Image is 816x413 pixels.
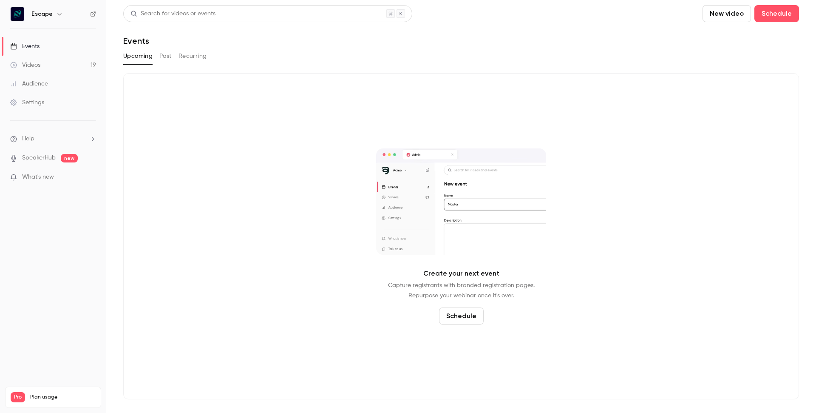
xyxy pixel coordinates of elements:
div: Search for videos or events [130,9,215,18]
img: Escape [11,7,24,21]
span: Pro [11,392,25,402]
button: Schedule [754,5,799,22]
h6: Escape [31,10,53,18]
span: What's new [22,173,54,182]
span: Help [22,134,34,143]
iframe: Noticeable Trigger [86,174,96,181]
p: Create your next event [423,268,499,279]
a: SpeakerHub [22,154,56,162]
button: Schedule [439,308,484,325]
button: Recurring [178,49,207,63]
button: Upcoming [123,49,153,63]
p: Capture registrants with branded registration pages. Repurpose your webinar once it's over. [388,280,535,301]
div: Events [10,42,40,51]
span: Plan usage [30,394,96,401]
div: Settings [10,98,44,107]
div: Videos [10,61,40,69]
div: Audience [10,80,48,88]
span: new [61,154,78,162]
button: Past [159,49,172,63]
button: New video [703,5,751,22]
li: help-dropdown-opener [10,134,96,143]
h1: Events [123,36,149,46]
